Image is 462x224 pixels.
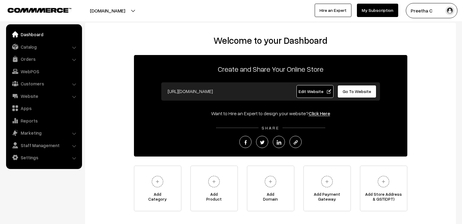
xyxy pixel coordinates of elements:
[8,103,80,114] a: Apps
[8,41,80,52] a: Catalog
[206,173,222,190] img: plus.svg
[406,3,457,18] button: Preetha C
[258,125,282,130] span: SHARE
[247,166,294,211] a: AddDomain
[191,192,238,204] span: Add Product
[149,173,166,190] img: plus.svg
[190,166,238,211] a: AddProduct
[8,115,80,126] a: Reports
[8,152,80,163] a: Settings
[134,110,407,117] div: Want to Hire an Expert to design your website?
[8,127,80,138] a: Marketing
[134,64,407,74] p: Create and Share Your Online Store
[8,6,61,13] a: COMMMERCE
[91,35,450,46] h2: Welcome to your Dashboard
[299,89,331,94] span: Edit Website
[69,3,146,18] button: [DOMAIN_NAME]
[8,78,80,89] a: Customers
[8,53,80,64] a: Orders
[247,192,294,204] span: Add Domain
[303,166,351,211] a: Add PaymentGateway
[445,6,454,15] img: user
[360,192,407,204] span: Add Store Address & GST(OPT)
[134,192,181,204] span: Add Category
[8,140,80,151] a: Staff Management
[375,173,392,190] img: plus.svg
[8,8,71,12] img: COMMMERCE
[309,110,330,116] a: Click Here
[8,66,80,77] a: WebPOS
[337,85,377,98] a: Go To Website
[304,192,351,204] span: Add Payment Gateway
[8,29,80,40] a: Dashboard
[296,85,334,98] a: Edit Website
[360,166,407,211] a: Add Store Address& GST(OPT)
[262,173,279,190] img: plus.svg
[357,4,398,17] a: My Subscription
[315,4,351,17] a: Hire an Expert
[8,91,80,102] a: Website
[319,173,335,190] img: plus.svg
[134,166,181,211] a: AddCategory
[343,89,371,94] span: Go To Website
